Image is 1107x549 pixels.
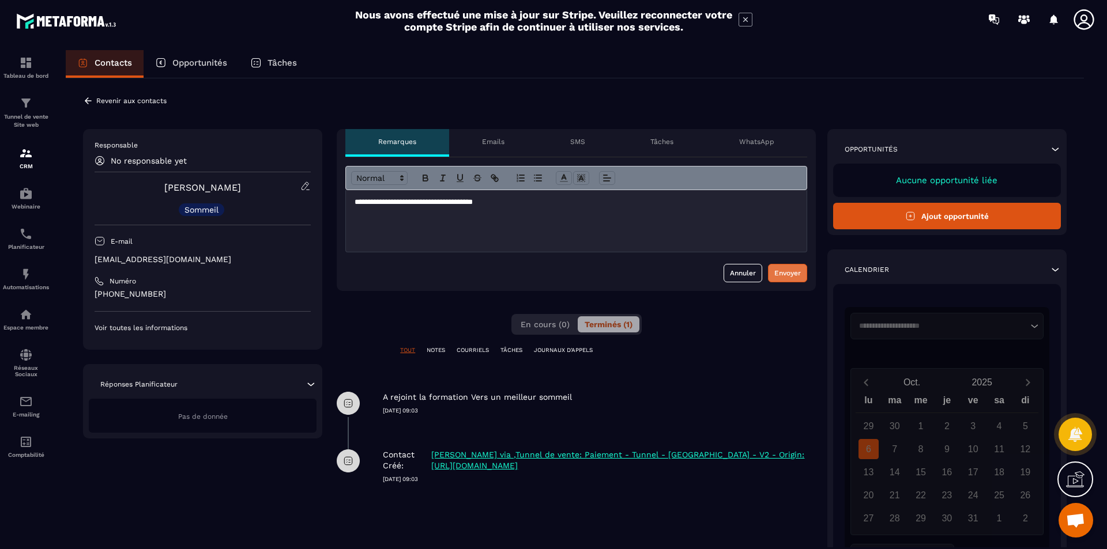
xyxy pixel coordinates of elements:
[431,449,812,471] p: [PERSON_NAME] via ,Tunnel de vente: Paiement - Tunnel - [GEOGRAPHIC_DATA] - V2 - Origin: [URL][DO...
[19,146,33,160] img: formation
[383,392,572,403] p: A rejoint la formation Vers un meilleur sommeil
[3,299,49,339] a: automationsautomationsEspace membre
[95,323,311,332] p: Voir toutes les informations
[383,407,816,415] p: [DATE] 09:03
[3,218,49,259] a: schedulerschedulerPlanificateur
[457,346,489,354] p: COURRIELS
[400,346,415,354] p: TOUT
[1059,503,1093,537] div: Ouvrir le chat
[3,203,49,210] p: Webinaire
[16,10,120,32] img: logo
[3,259,49,299] a: automationsautomationsAutomatisations
[19,227,33,241] img: scheduler
[19,348,33,362] img: social-network
[585,320,632,329] span: Terminés (1)
[3,339,49,386] a: social-networksocial-networkRéseaux Sociaux
[3,138,49,178] a: formationformationCRM
[95,141,311,150] p: Responsable
[184,206,219,214] p: Sommeil
[144,50,239,78] a: Opportunités
[95,289,311,300] p: [PHONE_NUMBER]
[383,475,816,483] p: [DATE] 09:03
[3,244,49,250] p: Planificateur
[3,452,49,458] p: Comptabilité
[95,58,132,68] p: Contacts
[96,97,167,105] p: Revenir aux contacts
[534,346,593,354] p: JOURNAUX D'APPELS
[500,346,522,354] p: TÂCHES
[3,426,49,467] a: accountantaccountantComptabilité
[3,365,49,377] p: Réseaux Sociaux
[172,58,227,68] p: Opportunités
[178,412,228,421] span: Pas de donnée
[378,137,416,146] p: Remarques
[3,386,49,426] a: emailemailE-mailing
[19,308,33,321] img: automations
[66,50,144,78] a: Contacts
[482,137,504,146] p: Emails
[268,58,297,68] p: Tâches
[19,96,33,110] img: formation
[833,203,1061,229] button: Ajout opportunité
[521,320,570,329] span: En cours (0)
[164,182,241,193] a: [PERSON_NAME]
[578,316,639,332] button: Terminés (1)
[650,137,673,146] p: Tâches
[3,47,49,88] a: formationformationTableau de bord
[19,395,33,408] img: email
[3,73,49,79] p: Tableau de bord
[383,449,428,471] p: Contact Créé:
[3,88,49,138] a: formationformationTunnel de vente Site web
[100,380,178,389] p: Réponses Planificateur
[19,267,33,281] img: automations
[95,254,311,265] p: [EMAIL_ADDRESS][DOMAIN_NAME]
[3,411,49,418] p: E-mailing
[3,324,49,331] p: Espace membre
[739,137,774,146] p: WhatsApp
[427,346,445,354] p: NOTES
[111,237,133,246] p: E-mail
[19,56,33,70] img: formation
[111,156,187,165] p: No responsable yet
[845,145,898,154] p: Opportunités
[774,267,801,279] div: Envoyer
[110,277,136,286] p: Numéro
[19,435,33,449] img: accountant
[724,264,762,282] button: Annuler
[19,187,33,200] img: automations
[845,265,889,274] p: Calendrier
[3,163,49,169] p: CRM
[3,284,49,290] p: Automatisations
[768,264,807,282] button: Envoyer
[845,175,1049,185] p: Aucune opportunité liée
[514,316,577,332] button: En cours (0)
[355,9,733,33] h2: Nous avons effectué une mise à jour sur Stripe. Veuillez reconnecter votre compte Stripe afin de ...
[239,50,308,78] a: Tâches
[570,137,585,146] p: SMS
[3,113,49,129] p: Tunnel de vente Site web
[3,178,49,218] a: automationsautomationsWebinaire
